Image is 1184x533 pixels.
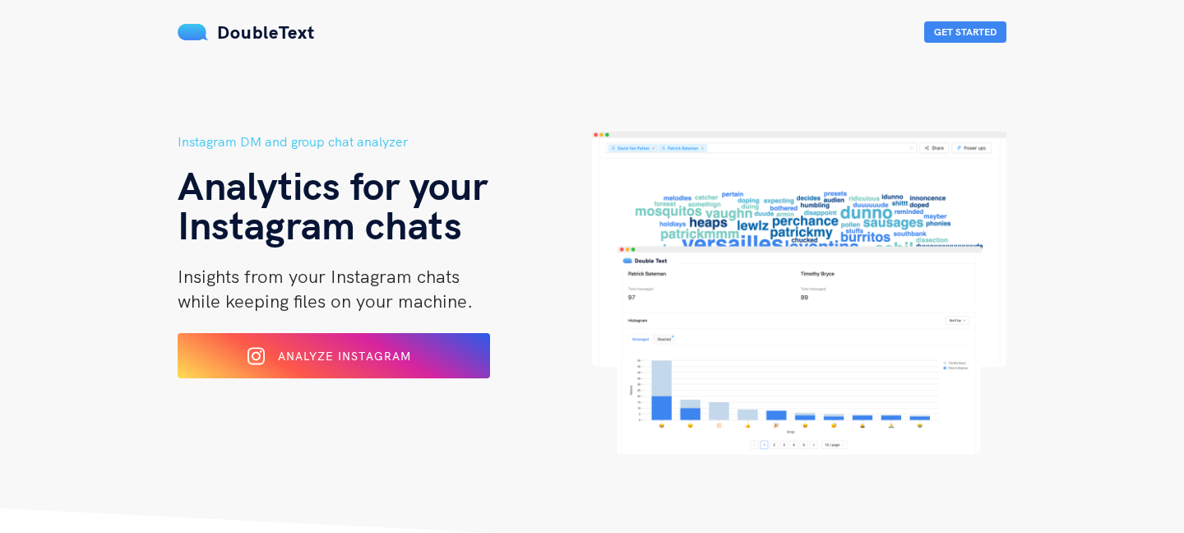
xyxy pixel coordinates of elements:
button: Analyze Instagram [178,333,490,378]
h5: Instagram DM and group chat analyzer [178,132,592,152]
span: DoubleText [217,21,315,44]
a: Analyze Instagram [178,355,490,369]
span: Analyze Instagram [278,349,411,364]
button: Get Started [924,21,1006,43]
img: mS3x8y1f88AAAAABJRU5ErkJggg== [178,24,209,40]
span: while keeping files on your machine. [178,290,473,313]
a: DoubleText [178,21,315,44]
span: Analytics for your [178,160,488,210]
img: hero [592,132,1006,455]
span: Instagram chats [178,200,462,249]
span: Insights from your Instagram chats [178,265,460,288]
